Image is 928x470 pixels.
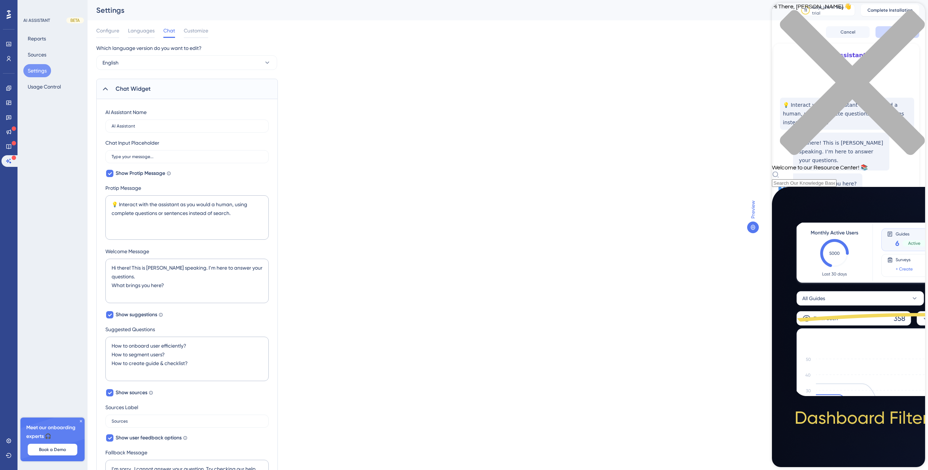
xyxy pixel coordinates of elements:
[96,55,277,70] button: English
[66,17,84,23] div: BETA
[23,17,50,23] div: AI ASSISTANT
[116,388,147,397] span: Show sources
[112,419,263,424] input: Sources
[163,26,175,35] span: Chat
[17,2,46,11] span: Need Help?
[116,169,165,178] span: Show Protip Message
[23,64,51,77] button: Settings
[105,259,269,303] textarea: Hi there! This is [PERSON_NAME] speaking. I’m here to answer your questions. What brings you here?
[105,448,269,457] label: Fallback Message
[105,195,269,240] textarea: 💡 Interact with the assistant as you would a human, using complete questions or sentences instead...
[102,58,119,67] span: English
[105,138,159,147] div: Chat Input Placeholder
[112,124,263,129] input: AI Assistant
[128,26,155,35] span: Languages
[96,26,119,35] span: Configure
[116,434,182,442] span: Show user feedback options
[105,325,269,334] label: Suggested Questions
[112,154,263,159] input: Type your message...
[116,85,151,93] span: Chat Widget
[23,48,51,61] button: Sources
[28,444,77,455] button: Book a Demo
[96,5,778,15] div: Settings
[105,337,269,381] textarea: How to onboard user efficiently? How to segment users? How to create guide & checklist?
[105,108,147,117] div: AI Assistant Name
[105,184,269,192] label: Protip Message
[105,247,269,256] label: Welcome Message
[96,44,202,52] span: Which language version do you want to edit?
[116,310,157,319] span: Show suggestions
[184,26,208,35] span: Customize
[105,403,138,412] div: Sources Label
[23,80,65,93] button: Usage Control
[26,423,79,441] span: Meet our onboarding experts 🎧
[23,32,50,45] button: Reports
[39,447,66,453] span: Book a Demo
[2,4,15,17] img: launcher-image-alternative-text
[749,200,757,219] span: Preview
